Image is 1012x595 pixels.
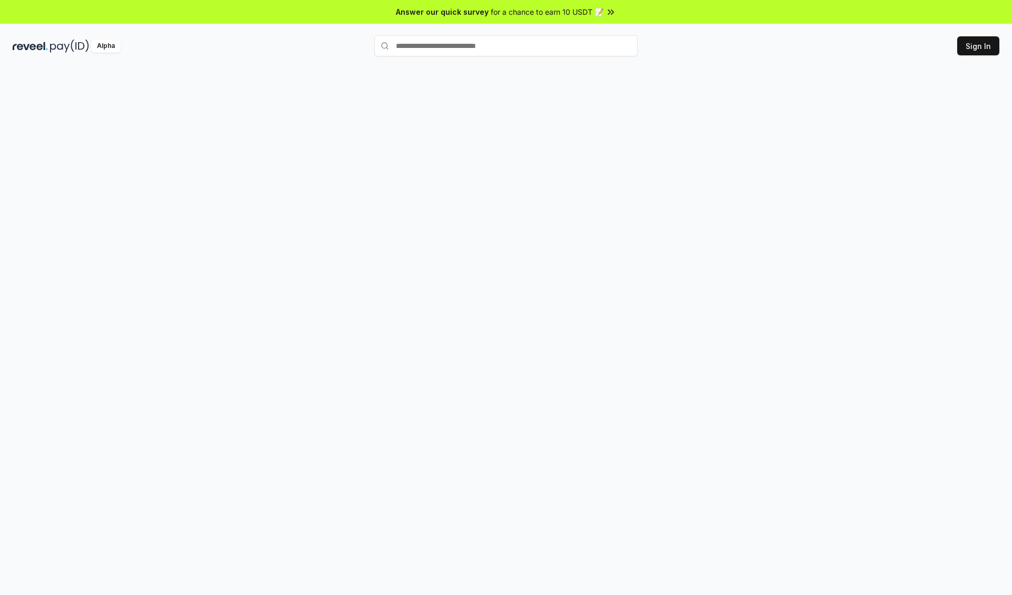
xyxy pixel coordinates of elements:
img: reveel_dark [13,40,48,53]
span: Answer our quick survey [396,6,489,17]
span: for a chance to earn 10 USDT 📝 [491,6,604,17]
button: Sign In [957,36,999,55]
img: pay_id [50,40,89,53]
div: Alpha [91,40,121,53]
